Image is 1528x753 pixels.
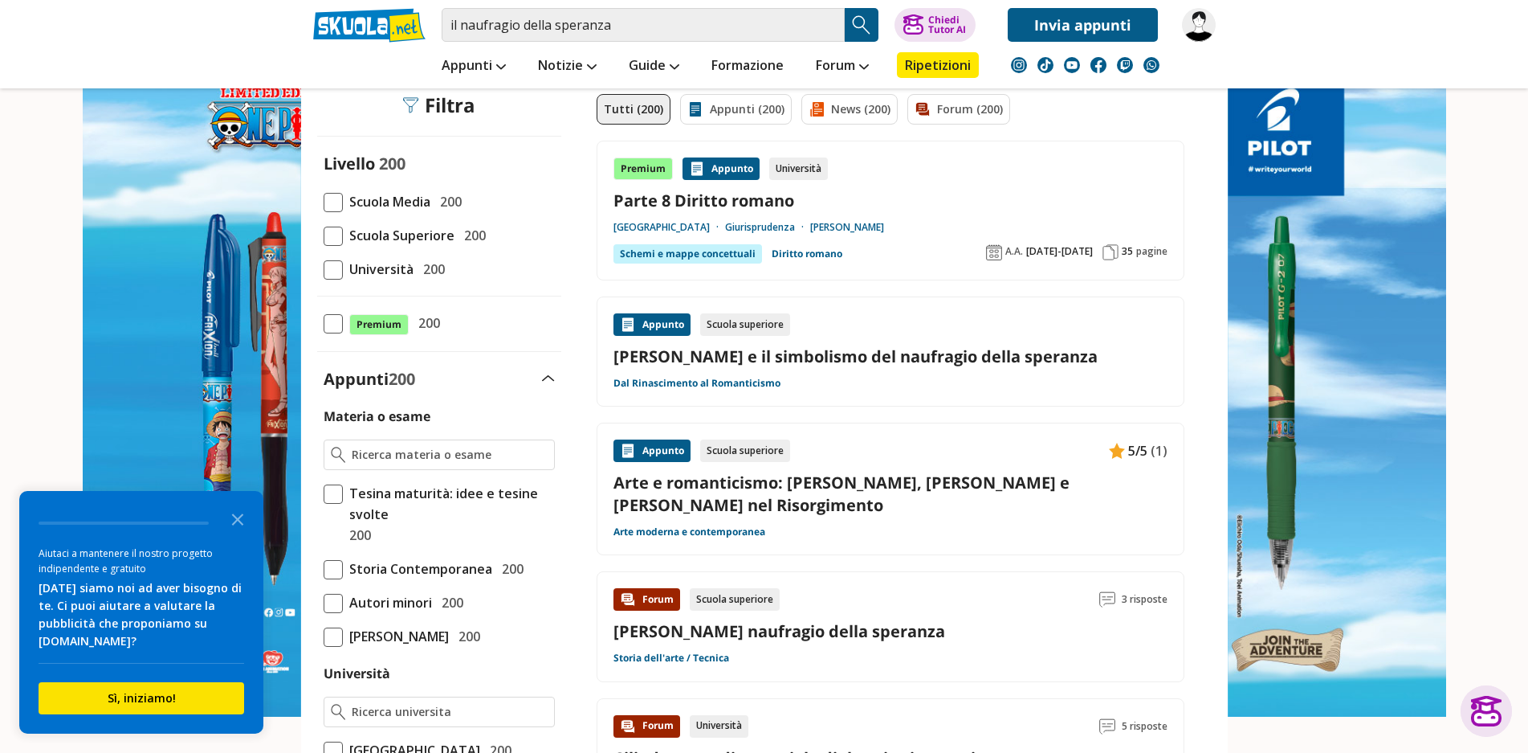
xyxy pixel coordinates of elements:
[707,52,788,81] a: Formazione
[1182,8,1216,42] img: Gallonegiuseppe
[343,559,492,579] span: Storia Contemporanea
[613,715,680,738] div: Forum
[613,377,780,390] a: Dal Rinascimento al Romanticismo
[928,15,966,35] div: Chiedi Tutor AI
[379,153,405,174] span: 200
[986,244,1002,260] img: Anno accademico
[19,491,263,734] div: Survey
[1117,57,1133,73] img: twitch
[680,94,792,125] a: Appunti (200)
[613,158,673,180] div: Premium
[1090,57,1106,73] img: facebook
[620,443,636,459] img: Appunti contenuto
[434,191,462,212] span: 200
[343,191,430,212] span: Scuola Media
[613,313,691,336] div: Appunto
[1099,718,1115,735] img: Commenti lettura
[620,591,636,608] img: Forum contenuto
[725,221,810,234] a: Giurisprudenza
[897,52,979,78] a: Ripetizioni
[39,579,244,650] div: [DATE] siamo noi ad aver bisogno di te. Ci puoi aiutare a valutare la pubblicità che proponiamo s...
[613,652,729,665] a: Storia dell'arte / Tecnica
[389,368,415,390] span: 200
[894,8,976,42] button: ChiediTutor AI
[495,559,524,579] span: 200
[324,665,390,682] label: Università
[1026,245,1093,258] span: [DATE]-[DATE]
[690,715,748,738] div: Università
[1143,57,1159,73] img: WhatsApp
[801,94,898,125] a: News (200)
[620,317,636,333] img: Appunti contenuto
[597,94,670,125] a: Tutti (200)
[343,259,414,280] span: Università
[772,244,842,264] a: Diritto romano
[1037,57,1053,73] img: tiktok
[442,8,845,42] input: Cerca appunti, riassunti o versioni
[907,94,1010,125] a: Forum (200)
[324,153,375,174] label: Livello
[458,225,486,246] span: 200
[690,588,780,611] div: Scuola superiore
[1122,588,1167,611] span: 3 risposte
[331,447,346,463] img: Ricerca materia o esame
[1008,8,1158,42] a: Invia appunti
[435,592,463,613] span: 200
[331,704,346,720] img: Ricerca universita
[343,626,449,647] span: [PERSON_NAME]
[1099,591,1115,608] img: Commenti lettura
[39,546,244,576] div: Aiutaci a mantenere il nostro progetto indipendente e gratuito
[1005,245,1023,258] span: A.A.
[222,502,254,534] button: Close the survey
[613,190,1167,211] a: Parte 8 Diritto romano
[613,588,680,611] div: Forum
[352,447,547,463] input: Ricerca materia o esame
[343,525,371,546] span: 200
[417,259,445,280] span: 200
[915,101,931,117] img: Forum filtro contenuto
[1122,715,1167,738] span: 5 risposte
[402,97,418,113] img: Filtra filtri mobile
[438,52,510,81] a: Appunti
[620,718,636,735] img: Forum contenuto
[769,158,828,180] div: Università
[700,440,790,462] div: Scuola superiore
[845,8,878,42] button: Search Button
[613,472,1167,515] a: Arte e romanticismo: [PERSON_NAME], [PERSON_NAME] e [PERSON_NAME] nel Risorgimento
[412,313,440,334] span: 200
[1064,57,1080,73] img: youtube
[625,52,683,81] a: Guide
[349,314,409,335] span: Premium
[613,346,1167,367] a: [PERSON_NAME] e il simbolismo del naufragio della speranza
[689,161,705,177] img: Appunti contenuto
[1109,443,1125,459] img: Appunti contenuto
[613,526,765,538] a: Arte moderna e contemporanea
[39,682,244,714] button: Sì, iniziamo!
[1011,57,1027,73] img: instagram
[1128,440,1147,461] span: 5/5
[402,94,475,117] div: Filtra
[810,221,884,234] a: [PERSON_NAME]
[613,620,945,642] a: [PERSON_NAME] naufragio della speranza
[343,592,432,613] span: Autori minori
[812,52,873,81] a: Forum
[809,101,825,117] img: News filtro contenuto
[1151,440,1167,461] span: (1)
[1102,244,1118,260] img: Pagine
[850,13,874,37] img: Cerca appunti, riassunti o versioni
[700,313,790,336] div: Scuola superiore
[613,440,691,462] div: Appunto
[613,244,762,264] div: Schemi e mappe concettuali
[534,52,601,81] a: Notizie
[343,225,454,246] span: Scuola Superiore
[683,158,760,180] div: Appunto
[352,704,547,720] input: Ricerca universita
[452,626,480,647] span: 200
[613,221,725,234] a: [GEOGRAPHIC_DATA]
[542,375,555,382] img: Apri e chiudi sezione
[343,483,555,525] span: Tesina maturità: idee e tesine svolte
[687,101,703,117] img: Appunti filtro contenuto
[324,407,430,425] label: Materia o esame
[1136,245,1167,258] span: pagine
[324,368,415,390] label: Appunti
